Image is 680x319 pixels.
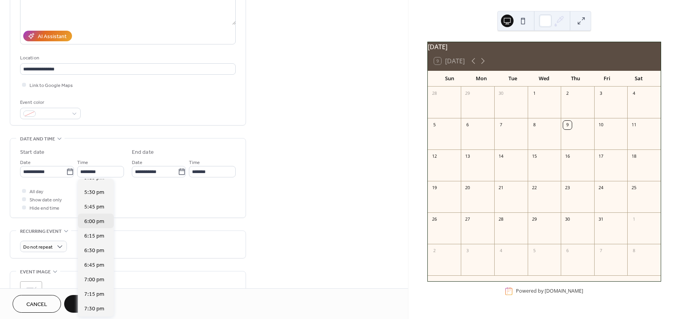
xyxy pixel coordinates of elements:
div: AI Assistant [38,33,67,41]
div: 3 [463,247,472,255]
span: Recurring event [20,227,62,236]
span: 6:45 pm [84,261,104,269]
span: Hide end time [30,204,59,212]
div: 13 [463,152,472,161]
div: 11 [630,121,638,129]
div: 22 [530,184,539,192]
div: 1 [630,215,638,224]
span: 7:30 pm [84,305,104,313]
div: 3 [597,89,605,98]
button: Save [64,295,105,313]
div: 7 [597,247,605,255]
div: 28 [497,215,505,224]
div: Event color [20,98,79,107]
span: 6:15 pm [84,232,104,240]
div: 19 [430,184,439,192]
div: 7 [497,121,505,129]
div: 8 [630,247,638,255]
div: 4 [630,89,638,98]
div: 28 [430,89,439,98]
span: 7:00 pm [84,276,104,284]
div: 2 [563,89,572,98]
button: AI Assistant [23,31,72,41]
div: 23 [563,184,572,192]
span: Event image [20,268,51,276]
span: All day [30,188,43,196]
div: 12 [430,152,439,161]
div: 15 [530,152,539,161]
div: 6 [563,247,572,255]
div: 18 [630,152,638,161]
span: Date [20,159,31,167]
span: 6:30 pm [84,247,104,255]
span: Time [77,159,88,167]
div: 25 [630,184,638,192]
div: 8 [530,121,539,129]
button: Cancel [13,295,61,313]
span: Time [189,159,200,167]
div: 10 [597,121,605,129]
div: 30 [497,89,505,98]
div: 5 [430,121,439,129]
span: Link to Google Maps [30,81,73,90]
div: 2 [430,247,439,255]
div: 24 [597,184,605,192]
div: ; [20,281,42,303]
div: 16 [563,152,572,161]
div: Sat [623,71,654,87]
div: 20 [463,184,472,192]
div: 1 [530,89,539,98]
div: Start date [20,148,44,157]
div: Sun [434,71,466,87]
div: 14 [497,152,505,161]
div: 26 [430,215,439,224]
span: 7:15 pm [84,290,104,299]
div: End date [132,148,154,157]
span: Cancel [26,301,47,309]
div: 9 [563,121,572,129]
a: [DOMAIN_NAME] [545,288,583,294]
span: 5:30 pm [84,188,104,197]
div: Powered by [516,288,583,294]
div: 29 [530,215,539,224]
div: [DATE] [428,42,661,52]
div: Tue [497,71,528,87]
div: 17 [597,152,605,161]
div: 4 [497,247,505,255]
div: Wed [528,71,560,87]
div: 30 [563,215,572,224]
div: Fri [591,71,623,87]
div: 27 [463,215,472,224]
span: Show date only [30,196,62,204]
span: Date and time [20,135,55,143]
div: Location [20,54,234,62]
div: 5 [530,247,539,255]
span: 6:00 pm [84,218,104,226]
span: 5:45 pm [84,203,104,211]
div: Mon [466,71,497,87]
div: 21 [497,184,505,192]
span: Do not repeat [23,243,53,252]
div: 31 [597,215,605,224]
span: Date [132,159,142,167]
div: 29 [463,89,472,98]
div: 6 [463,121,472,129]
div: Thu [560,71,591,87]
